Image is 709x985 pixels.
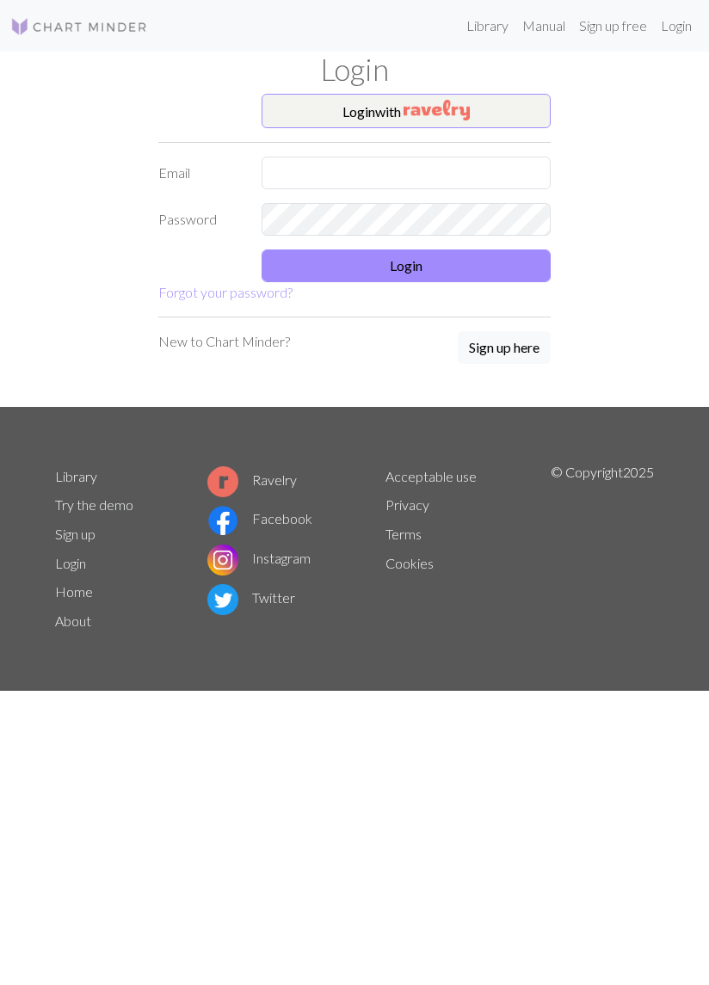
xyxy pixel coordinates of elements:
a: Instagram [207,550,311,566]
p: New to Chart Minder? [158,331,290,352]
label: Email [148,157,251,189]
a: Home [55,583,93,600]
label: Password [148,203,251,236]
img: Twitter logo [207,584,238,615]
a: Sign up [55,526,96,542]
a: Sign up here [458,331,551,366]
a: Library [55,468,97,484]
img: Logo [10,16,148,37]
a: Library [459,9,515,43]
img: Facebook logo [207,505,238,536]
img: Ravelry [404,100,470,120]
h1: Login [45,52,664,87]
a: Acceptable use [385,468,477,484]
button: Sign up here [458,331,551,364]
a: About [55,613,91,629]
a: Facebook [207,510,312,526]
a: Login [55,555,86,571]
button: Login [262,249,551,282]
a: Login [654,9,699,43]
a: Twitter [207,589,295,606]
a: Sign up free [572,9,654,43]
a: Cookies [385,555,434,571]
a: Terms [385,526,422,542]
button: Loginwith [262,94,551,128]
img: Ravelry logo [207,466,238,497]
a: Try the demo [55,496,133,513]
a: Privacy [385,496,429,513]
p: © Copyright 2025 [551,462,654,636]
a: Forgot your password? [158,284,293,300]
a: Ravelry [207,471,297,488]
img: Instagram logo [207,545,238,576]
a: Manual [515,9,572,43]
